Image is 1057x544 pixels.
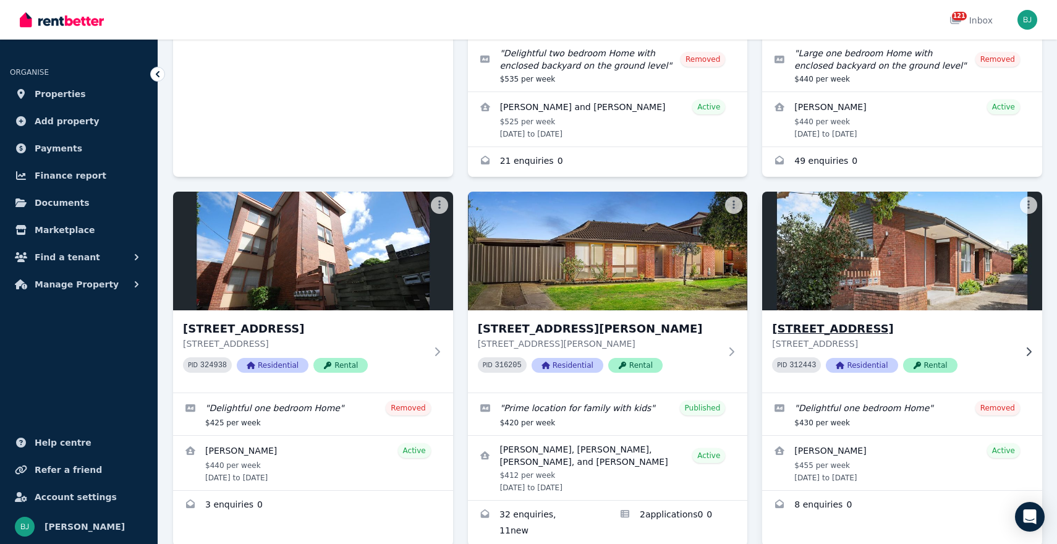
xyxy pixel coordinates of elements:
[772,320,1015,338] h3: [STREET_ADDRESS]
[183,320,426,338] h3: [STREET_ADDRESS]
[173,436,453,490] a: View details for Gordon Smith
[10,68,49,77] span: ORGANISE
[468,92,748,147] a: View details for Julien Pascal and Xiang Jing Yang
[10,109,148,134] a: Add property
[777,362,787,368] small: PID
[183,338,426,350] p: [STREET_ADDRESS]
[10,82,148,106] a: Properties
[903,358,957,373] span: Rental
[1017,10,1037,30] img: Bom Jin
[468,147,748,177] a: Enquiries for 3/282 Langridge Street, Abbotsford
[762,92,1042,147] a: View details for Michael Hobbs
[35,435,91,450] span: Help centre
[188,362,198,368] small: PID
[789,361,816,370] code: 312443
[762,192,1042,393] a: unit 1/1 Larnoo Avenue, Brunswick West[STREET_ADDRESS][STREET_ADDRESS]PID 312443ResidentialRental
[532,358,603,373] span: Residential
[200,361,227,370] code: 324938
[468,40,748,91] a: Edit listing: Delightful two bedroom Home with enclosed backyard on the ground level
[949,14,993,27] div: Inbox
[20,11,104,29] img: RentBetter
[173,393,453,435] a: Edit listing: Delightful one bedroom Home
[725,197,742,214] button: More options
[10,430,148,455] a: Help centre
[35,141,82,156] span: Payments
[468,192,748,393] a: 57 Hilton Way, Melton West[STREET_ADDRESS][PERSON_NAME][STREET_ADDRESS][PERSON_NAME]PID 316205Res...
[762,393,1042,435] a: Edit listing: Delightful one bedroom Home
[313,358,368,373] span: Rental
[483,362,493,368] small: PID
[35,195,90,210] span: Documents
[10,485,148,509] a: Account settings
[762,40,1042,91] a: Edit listing: Large one bedroom Home with enclosed backyard on the ground level
[478,338,721,350] p: [STREET_ADDRESS][PERSON_NAME]
[762,436,1042,490] a: View details for Niamh Cooke
[10,245,148,270] button: Find a tenant
[478,320,721,338] h3: [STREET_ADDRESS][PERSON_NAME]
[173,192,453,310] img: 2/282 Langridge Street, Abbotsford
[431,197,448,214] button: More options
[10,163,148,188] a: Finance report
[10,136,148,161] a: Payments
[35,223,95,237] span: Marketplace
[952,12,967,20] span: 121
[468,192,748,310] img: 57 Hilton Way, Melton West
[15,517,35,537] img: Bom Jin
[762,147,1042,177] a: Enquiries for 6/282 Langridge Street, Abbotsford
[10,190,148,215] a: Documents
[35,490,117,504] span: Account settings
[35,87,86,101] span: Properties
[45,519,125,534] span: [PERSON_NAME]
[173,491,453,521] a: Enquiries for 2/282 Langridge Street, Abbotsford
[35,462,102,477] span: Refer a friend
[10,218,148,242] a: Marketplace
[1015,502,1045,532] div: Open Intercom Messenger
[35,114,100,129] span: Add property
[173,192,453,393] a: 2/282 Langridge Street, Abbotsford[STREET_ADDRESS][STREET_ADDRESS]PID 324938ResidentialRental
[237,358,308,373] span: Residential
[495,361,522,370] code: 316205
[10,457,148,482] a: Refer a friend
[35,168,106,183] span: Finance report
[826,358,898,373] span: Residential
[608,358,663,373] span: Rental
[10,272,148,297] button: Manage Property
[468,436,748,500] a: View details for Gloria Patelesio, Raylee Lafaele, Vanessa Patelesio, and Peti Lauese
[1020,197,1037,214] button: More options
[35,250,100,265] span: Find a tenant
[762,491,1042,521] a: Enquiries for unit 1/1 Larnoo Avenue, Brunswick West
[772,338,1015,350] p: [STREET_ADDRESS]
[755,189,1049,313] img: unit 1/1 Larnoo Avenue, Brunswick West
[35,277,119,292] span: Manage Property
[468,393,748,435] a: Edit listing: Prime location for family with kids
